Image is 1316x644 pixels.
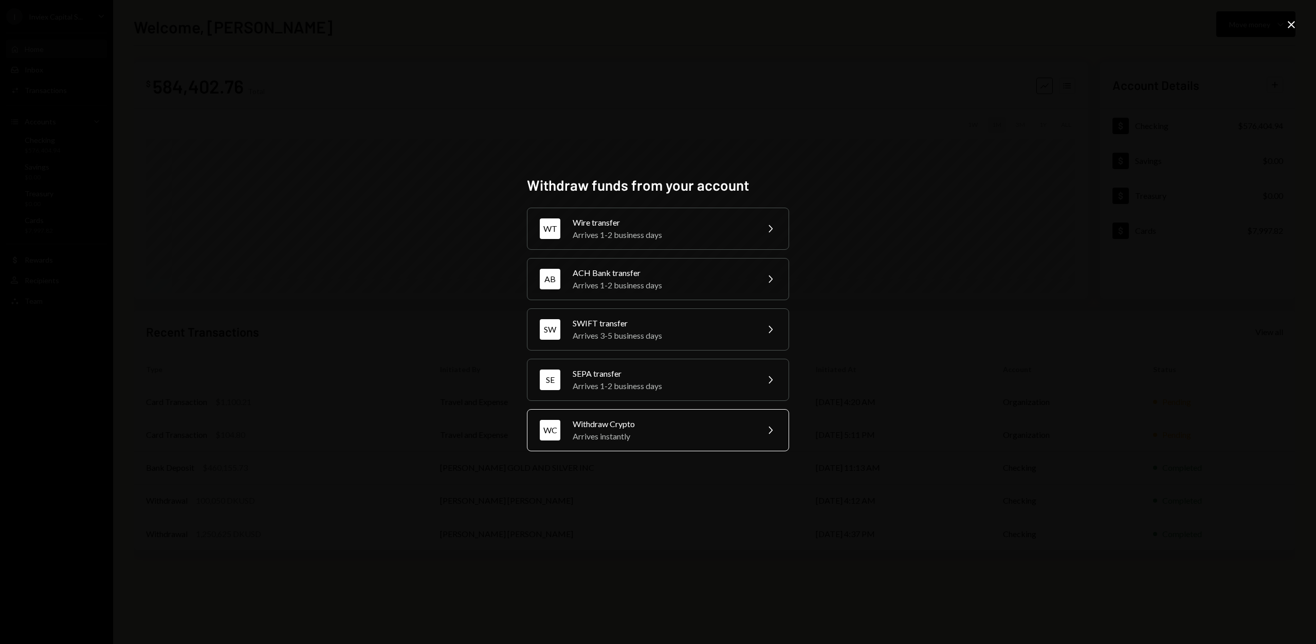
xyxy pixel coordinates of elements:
div: SE [540,370,560,390]
div: Wire transfer [573,216,752,229]
button: SESEPA transferArrives 1-2 business days [527,359,789,401]
div: SWIFT transfer [573,317,752,329]
div: SW [540,319,560,340]
button: WTWire transferArrives 1-2 business days [527,208,789,250]
button: ABACH Bank transferArrives 1-2 business days [527,258,789,300]
button: SWSWIFT transferArrives 3-5 business days [527,308,789,351]
div: ACH Bank transfer [573,267,752,279]
div: Arrives instantly [573,430,752,443]
div: SEPA transfer [573,367,752,380]
button: WCWithdraw CryptoArrives instantly [527,409,789,451]
div: Arrives 1-2 business days [573,279,752,291]
div: Arrives 1-2 business days [573,380,752,392]
div: AB [540,269,560,289]
h2: Withdraw funds from your account [527,175,789,195]
div: WC [540,420,560,440]
div: WT [540,218,560,239]
div: Withdraw Crypto [573,418,752,430]
div: Arrives 3-5 business days [573,329,752,342]
div: Arrives 1-2 business days [573,229,752,241]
